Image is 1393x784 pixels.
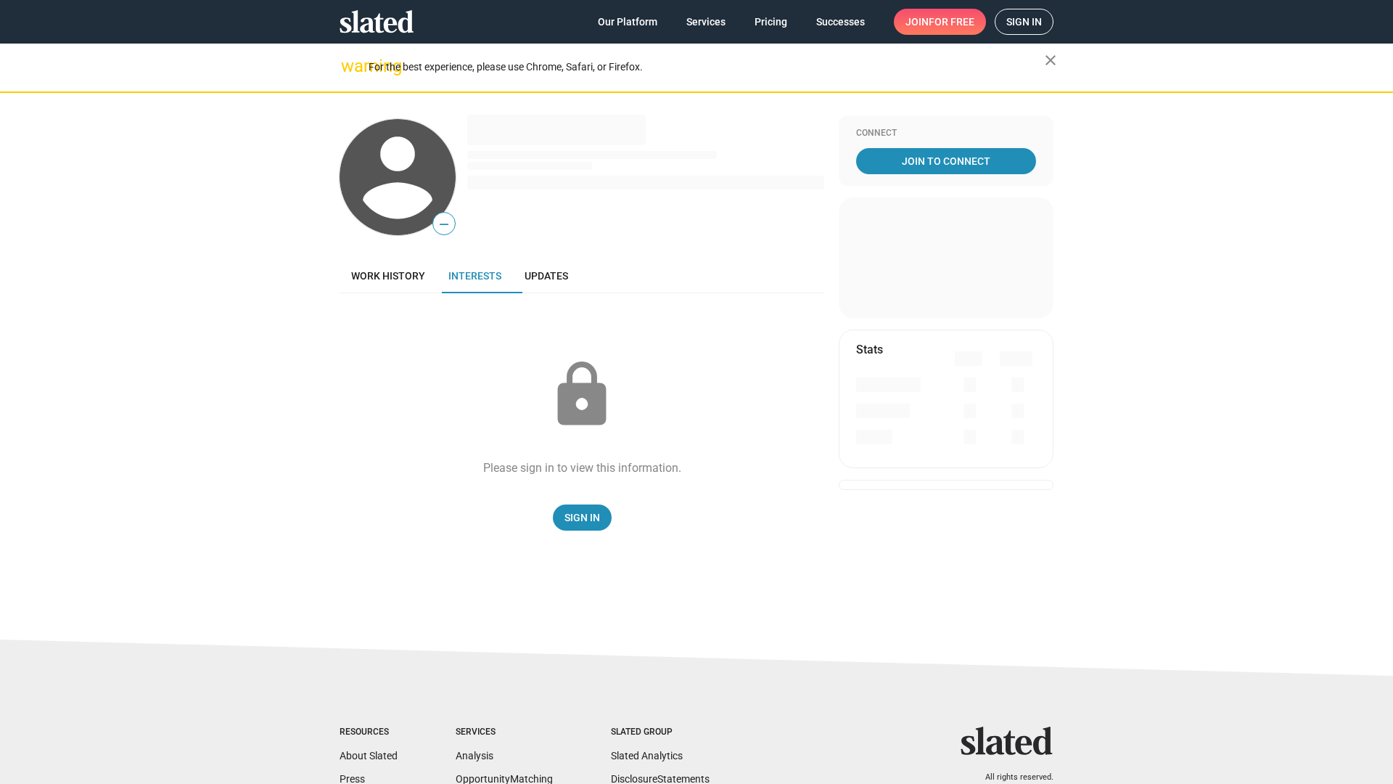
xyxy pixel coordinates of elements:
[433,215,455,234] span: —
[755,9,787,35] span: Pricing
[894,9,986,35] a: Joinfor free
[905,9,974,35] span: Join
[1006,9,1042,34] span: Sign in
[483,460,681,475] div: Please sign in to view this information.
[743,9,799,35] a: Pricing
[929,9,974,35] span: for free
[546,359,618,431] mat-icon: lock
[448,270,501,282] span: Interests
[856,128,1036,139] div: Connect
[437,258,513,293] a: Interests
[611,727,710,738] div: Slated Group
[859,148,1033,174] span: Join To Connect
[805,9,876,35] a: Successes
[341,57,358,75] mat-icon: warning
[686,9,726,35] span: Services
[456,750,493,761] a: Analysis
[675,9,737,35] a: Services
[513,258,580,293] a: Updates
[340,727,398,738] div: Resources
[553,505,612,531] a: Sign In
[340,750,398,761] a: About Slated
[611,750,683,761] a: Slated Analytics
[856,148,1036,174] a: Join To Connect
[369,57,1045,77] div: For the best experience, please use Chrome, Safari, or Firefox.
[456,727,553,738] div: Services
[340,258,437,293] a: Work history
[598,9,657,35] span: Our Platform
[525,270,568,282] span: Updates
[816,9,865,35] span: Successes
[1042,52,1059,69] mat-icon: close
[564,505,600,531] span: Sign In
[856,342,883,357] mat-card-title: Stats
[586,9,669,35] a: Our Platform
[351,270,425,282] span: Work history
[995,9,1053,35] a: Sign in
